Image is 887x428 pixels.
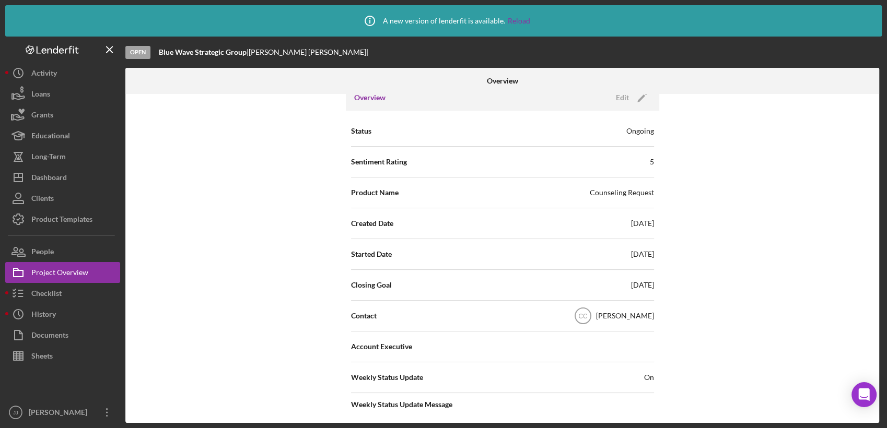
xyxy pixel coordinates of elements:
div: Activity [31,63,57,86]
button: Long-Term [5,146,120,167]
button: Project Overview [5,262,120,283]
div: 5 [650,157,654,167]
button: JJ[PERSON_NAME] [5,402,120,423]
div: Counseling Request [590,187,654,198]
div: [PERSON_NAME] [26,402,94,425]
button: Activity [5,63,120,84]
button: Loans [5,84,120,104]
div: Edit [616,90,629,105]
button: Edit [610,90,651,105]
span: Sentiment Rating [351,157,407,167]
h3: Overview [354,92,386,103]
button: Checklist [5,283,120,304]
span: Started Date [351,249,392,259]
div: [DATE] [631,249,654,259]
div: Loans [31,84,50,107]
text: CC [578,313,588,320]
div: | [159,48,249,56]
span: On [644,372,654,383]
div: Ongoing [626,126,654,136]
span: Contact [351,311,377,321]
button: People [5,241,120,262]
b: Overview [487,77,518,85]
div: Checklist [31,283,62,306]
div: [DATE] [631,218,654,229]
div: Project Overview [31,262,88,286]
span: Created Date [351,218,393,229]
button: Documents [5,325,120,346]
span: Account Executive [351,341,412,352]
button: Grants [5,104,120,125]
div: Clients [31,188,54,211]
div: Dashboard [31,167,67,191]
b: Blue Wave Strategic Group [159,47,247,56]
div: [PERSON_NAME] [596,311,654,321]
button: Clients [5,188,120,209]
span: Product Name [351,187,399,198]
button: Educational [5,125,120,146]
div: [PERSON_NAME] [PERSON_NAME] | [249,48,368,56]
button: History [5,304,120,325]
a: Reload [508,17,530,25]
div: Long-Term [31,146,66,170]
button: Sheets [5,346,120,366]
div: Documents [31,325,68,348]
button: Product Templates [5,209,120,230]
div: Open [125,46,150,59]
div: A new version of lenderfit is available. [357,8,530,34]
span: Weekly Status Update [351,372,423,383]
div: Product Templates [31,209,92,232]
div: History [31,304,56,327]
div: Grants [31,104,53,128]
div: Sheets [31,346,53,369]
div: Educational [31,125,70,149]
div: Open Intercom Messenger [851,382,877,407]
span: Status [351,126,371,136]
button: Dashboard [5,167,120,188]
span: Closing Goal [351,280,392,290]
span: Weekly Status Update Message [351,399,654,410]
div: [DATE] [631,280,654,290]
div: People [31,241,54,265]
text: JJ [13,410,18,415]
